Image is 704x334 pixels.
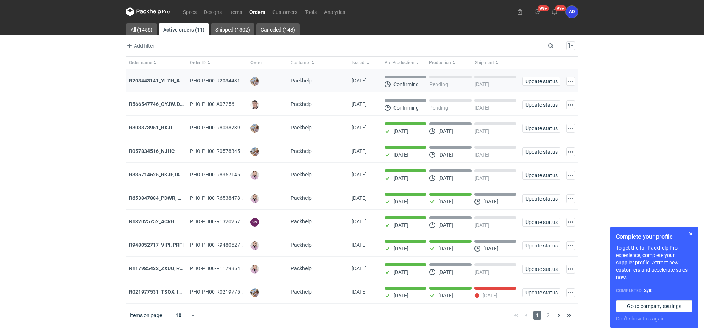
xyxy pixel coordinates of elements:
[566,194,575,203] button: Actions
[525,243,557,248] span: Update status
[566,288,575,297] button: Actions
[522,194,560,203] button: Update status
[130,312,162,319] span: Items on page
[129,289,189,295] a: R021977531_TSQX_IDUW
[393,105,419,111] p: Confirming
[438,293,453,298] p: [DATE]
[190,172,302,177] span: PHO-PH00-R835714625_RKJF,-IAVU,-SFPF,-TXLA
[616,300,692,312] a: Go to company settings
[522,218,560,227] button: Update status
[250,60,263,66] span: Owner
[483,199,498,205] p: [DATE]
[352,60,364,66] span: Issued
[190,289,276,295] span: PHO-PH00-R021977531_TSQX_IDUW
[438,175,453,181] p: [DATE]
[522,147,560,156] button: Update status
[200,7,225,16] a: Designs
[393,81,419,87] p: Confirming
[566,265,575,274] button: Actions
[256,23,300,35] a: Canceled (143)
[190,78,277,84] span: PHO-PH00-R203443141_YLZH_AHYW
[566,100,575,109] button: Actions
[429,60,451,66] span: Production
[125,41,154,50] span: Add filter
[438,152,453,158] p: [DATE]
[129,195,205,201] strong: R653847884_PDWR, OHJS, IVNK
[250,288,259,297] img: Michał Palasek
[616,315,665,322] button: Don’t show this again
[250,77,259,86] img: Michał Palasek
[393,199,408,205] p: [DATE]
[129,101,303,107] strong: R566547746_OYJW, DJBN, GRPP, KNRI, OYBW, UUIL
[129,242,184,248] a: R948052717_VIPI, PRFI
[190,60,206,66] span: Order ID
[438,128,453,134] p: [DATE]
[288,57,349,69] button: Customer
[474,269,489,275] p: [DATE]
[352,195,367,201] span: 11/09/2025
[250,241,259,250] img: Klaudia Wiśniewska
[522,100,560,109] button: Update status
[544,311,552,320] span: 2
[566,77,575,86] button: Actions
[291,172,312,177] span: Packhelp
[159,23,209,35] a: Active orders (11)
[187,57,248,69] button: Order ID
[129,172,215,177] a: R835714625_RKJF, IAVU, SFPF, TXLA
[129,219,175,224] strong: R132025752_ACRG
[474,81,489,87] p: [DATE]
[352,101,367,107] span: 19/09/2025
[438,199,453,205] p: [DATE]
[320,7,349,16] a: Analytics
[522,288,560,297] button: Update status
[352,125,367,131] span: 18/09/2025
[525,126,557,131] span: Update status
[522,77,560,86] button: Update status
[566,218,575,227] button: Actions
[246,7,269,16] a: Orders
[352,172,367,177] span: 15/09/2025
[129,101,303,107] a: R566547746_OYJW, DJBN, [PERSON_NAME], [PERSON_NAME], OYBW, UUIL
[291,289,312,295] span: Packhelp
[190,125,259,131] span: PHO-PH00-R803873951_BXJI
[126,7,170,16] svg: Packhelp Pro
[522,171,560,180] button: Update status
[393,246,408,252] p: [DATE]
[167,310,191,320] div: 10
[179,7,200,16] a: Specs
[291,101,312,107] span: Packhelp
[250,194,259,203] img: Klaudia Wiśniewska
[525,290,557,295] span: Update status
[301,7,320,16] a: Tools
[566,6,578,18] figcaption: AD
[525,79,557,84] span: Update status
[190,242,271,248] span: PHO-PH00-R948052717_VIPI,-PRFI
[429,105,448,111] p: Pending
[474,222,489,228] p: [DATE]
[474,105,489,111] p: [DATE]
[522,241,560,250] button: Update status
[352,265,367,271] span: 05/09/2025
[644,287,652,293] strong: 2 / 8
[616,244,692,281] p: To get the full Packhelp Pro experience, complete your supplier profile. Attract new customers an...
[525,196,557,201] span: Update status
[125,41,155,50] button: Add filter
[475,60,494,66] span: Shipment
[250,171,259,180] img: Klaudia Wiśniewska
[616,232,692,241] h1: Complete your profile
[225,7,246,16] a: Items
[438,222,453,228] p: [DATE]
[525,220,557,225] span: Update status
[291,78,312,84] span: Packhelp
[129,78,191,84] a: R203443141_YLZH_AHYW
[129,148,175,154] a: R057834516_NJHC
[291,195,312,201] span: Packhelp
[291,60,310,66] span: Customer
[129,265,206,271] a: R117985432_ZXUU, RNMV, VLQR
[522,265,560,274] button: Update status
[429,81,448,87] p: Pending
[190,195,319,201] span: PHO-PH00-R653847884_PDWR,-OHJS,-IVNK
